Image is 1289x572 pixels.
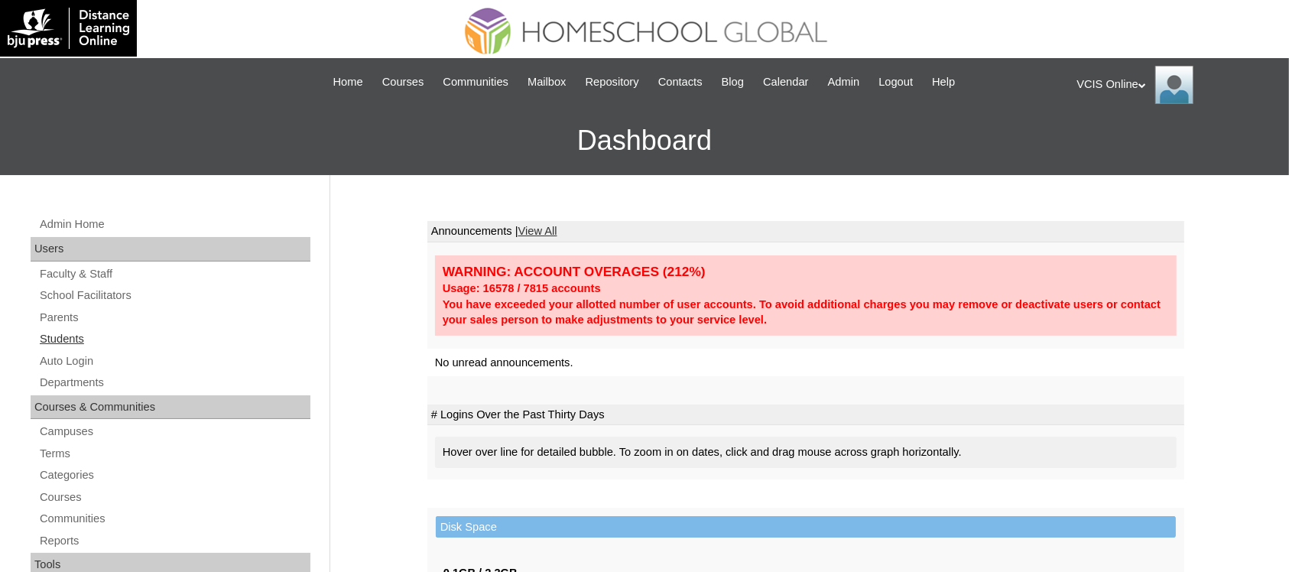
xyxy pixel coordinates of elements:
[528,73,567,91] span: Mailbox
[38,308,310,327] a: Parents
[755,73,816,91] a: Calendar
[722,73,744,91] span: Blog
[38,286,310,305] a: School Facilitators
[38,330,310,349] a: Students
[586,73,639,91] span: Repository
[820,73,868,91] a: Admin
[38,215,310,234] a: Admin Home
[326,73,371,91] a: Home
[427,221,1184,242] td: Announcements |
[31,395,310,420] div: Courses & Communities
[714,73,752,91] a: Blog
[333,73,363,91] span: Home
[828,73,860,91] span: Admin
[38,422,310,441] a: Campuses
[763,73,808,91] span: Calendar
[924,73,963,91] a: Help
[38,466,310,485] a: Categories
[520,73,574,91] a: Mailbox
[658,73,703,91] span: Contacts
[578,73,647,91] a: Repository
[427,405,1184,426] td: # Logins Over the Past Thirty Days
[375,73,432,91] a: Courses
[436,516,1176,538] td: Disk Space
[38,509,310,528] a: Communities
[427,349,1184,377] td: No unread announcements.
[871,73,920,91] a: Logout
[38,373,310,392] a: Departments
[38,265,310,284] a: Faculty & Staff
[932,73,955,91] span: Help
[8,8,129,49] img: logo-white.png
[382,73,424,91] span: Courses
[1076,66,1274,104] div: VCIS Online
[443,282,601,294] strong: Usage: 16578 / 7815 accounts
[443,263,1169,281] div: WARNING: ACCOUNT OVERAGES (212%)
[518,225,557,237] a: View All
[38,352,310,371] a: Auto Login
[8,106,1281,175] h3: Dashboard
[1155,66,1193,104] img: VCIS Online Admin
[651,73,710,91] a: Contacts
[38,444,310,463] a: Terms
[443,73,508,91] span: Communities
[38,488,310,507] a: Courses
[31,237,310,262] div: Users
[38,531,310,551] a: Reports
[443,297,1169,328] div: You have exceeded your allotted number of user accounts. To avoid additional charges you may remo...
[435,73,516,91] a: Communities
[435,437,1177,468] div: Hover over line for detailed bubble. To zoom in on dates, click and drag mouse across graph horiz...
[878,73,913,91] span: Logout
